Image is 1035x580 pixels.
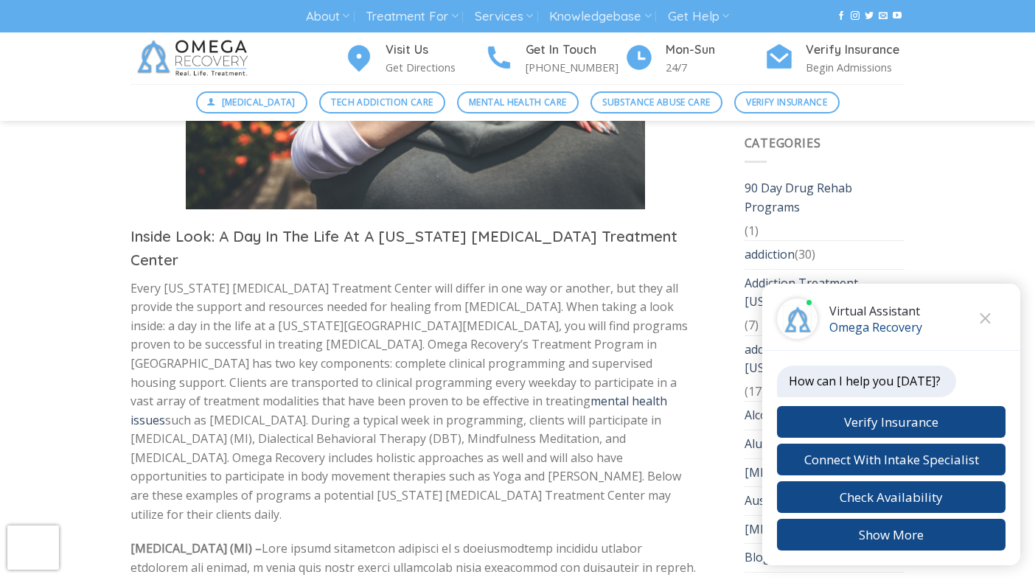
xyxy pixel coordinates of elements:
p: Begin Admissions [806,59,905,76]
p: 24/7 [666,59,764,76]
a: Visit Us Get Directions [344,41,484,77]
a: addiction [745,241,795,269]
p: [PHONE_NUMBER] [526,59,624,76]
li: (11) [745,543,905,572]
a: Tech Addiction Care [319,91,445,113]
a: [MEDICAL_DATA] [196,91,308,113]
a: Alcohol Recovery Center [745,402,879,430]
a: Treatment For [366,3,458,30]
p: Get Directions [386,59,484,76]
li: (1) [745,175,905,240]
a: mental health issues [130,393,667,428]
h4: Mon-Sun [666,41,764,60]
a: Austin Rehab [745,487,818,515]
li: (1) [745,430,905,458]
img: Omega Recovery [130,32,259,84]
a: 90 Day Drug Rehab Programs [745,175,905,221]
span: Tech Addiction Care [331,95,433,109]
a: Verify Insurance [734,91,840,113]
li: (12) [745,486,905,515]
a: Knowledgebase [549,3,651,30]
h4: Get In Touch [526,41,624,60]
li: (6) [745,401,905,430]
span: Verify Insurance [746,95,827,109]
a: Blog [745,544,770,572]
a: Verify Insurance Begin Admissions [764,41,905,77]
span: Substance Abuse Care [602,95,710,109]
a: [MEDICAL_DATA] [745,459,841,487]
li: (2) [745,515,905,544]
a: Follow on Instagram [851,11,860,21]
a: Services [475,3,533,30]
a: Substance Abuse Care [590,91,722,113]
a: Follow on YouTube [893,11,902,21]
a: Alumni Program [745,430,835,458]
span: Mental Health Care [469,95,566,109]
li: (7) [745,269,905,335]
li: (10) [745,458,905,487]
a: [MEDICAL_DATA] [745,516,841,544]
a: Get Help [668,3,729,30]
iframe: reCAPTCHA [7,525,59,570]
h4: Verify Insurance [806,41,905,60]
span: Every [US_STATE] [MEDICAL_DATA] Treatment Center will differ in one way or another, but they all ... [130,280,688,523]
a: Follow on Facebook [837,11,846,21]
li: (17) [745,335,905,402]
a: Addiction Treatment [US_STATE] [745,270,905,316]
h3: Inside Look: A Day In The Life At A [US_STATE] [MEDICAL_DATA] Treatment Center [130,225,700,272]
a: Mental Health Care [457,91,579,113]
b: [MEDICAL_DATA] (MI) – [130,540,262,556]
h4: Visit Us [386,41,484,60]
a: Get In Touch [PHONE_NUMBER] [484,41,624,77]
a: addiction treatment [US_STATE] [745,336,905,382]
a: About [306,3,349,30]
span: [MEDICAL_DATA] [222,95,296,109]
span: Categories [745,135,821,151]
li: (30) [745,240,905,269]
a: Send us an email [879,11,888,21]
a: Follow on Twitter [865,11,874,21]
